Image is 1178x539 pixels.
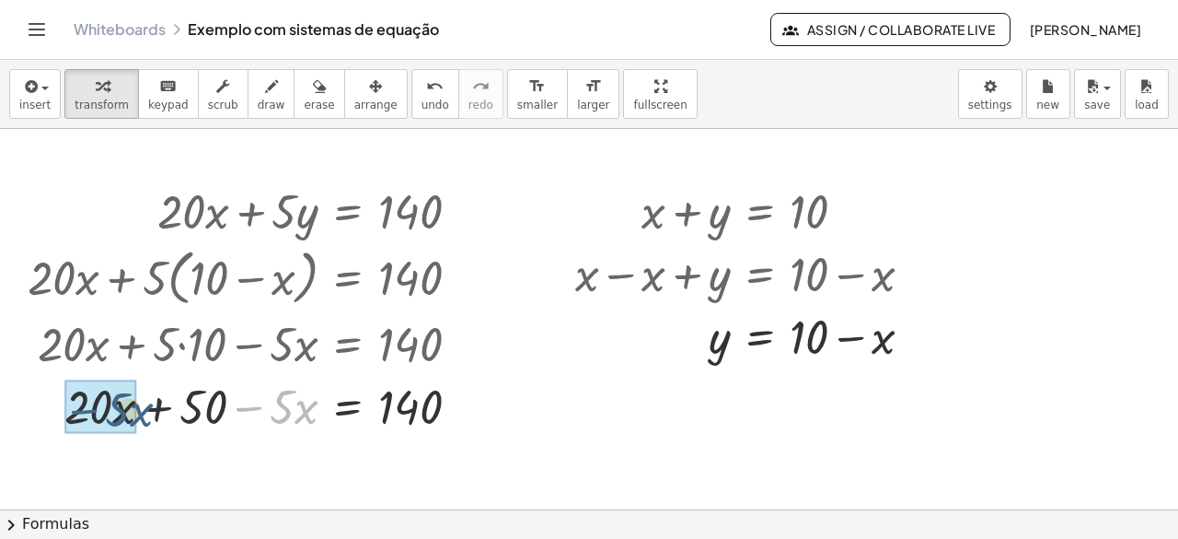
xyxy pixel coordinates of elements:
span: scrub [208,99,238,111]
span: transform [75,99,129,111]
span: Assign / Collaborate Live [786,21,995,38]
span: insert [19,99,51,111]
span: new [1036,99,1059,111]
button: save [1074,69,1121,119]
button: format_sizelarger [567,69,619,119]
button: [PERSON_NAME] [1014,13,1156,46]
span: larger [577,99,609,111]
span: [PERSON_NAME] [1029,21,1141,38]
button: new [1026,69,1070,119]
i: format_size [528,76,546,98]
button: load [1125,69,1169,119]
i: format_size [584,76,602,98]
button: fullscreen [623,69,697,119]
button: redoredo [458,69,503,119]
span: draw [258,99,285,111]
button: keyboardkeypad [138,69,199,119]
span: smaller [517,99,558,111]
span: settings [968,99,1012,111]
button: insert [9,69,61,119]
button: undoundo [411,69,459,119]
span: redo [468,99,493,111]
button: Toggle navigation [22,15,52,44]
button: format_sizesmaller [507,69,568,119]
i: keyboard [159,76,177,98]
button: scrub [198,69,248,119]
a: Whiteboards [74,20,166,39]
button: settings [958,69,1022,119]
button: erase [294,69,344,119]
span: arrange [354,99,398,111]
span: save [1084,99,1110,111]
button: transform [64,69,139,119]
span: load [1135,99,1159,111]
button: arrange [344,69,408,119]
span: undo [422,99,449,111]
span: erase [304,99,334,111]
button: Assign / Collaborate Live [770,13,1011,46]
span: keypad [148,99,189,111]
button: draw [248,69,295,119]
i: undo [426,76,444,98]
span: fullscreen [633,99,687,111]
i: redo [472,76,490,98]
